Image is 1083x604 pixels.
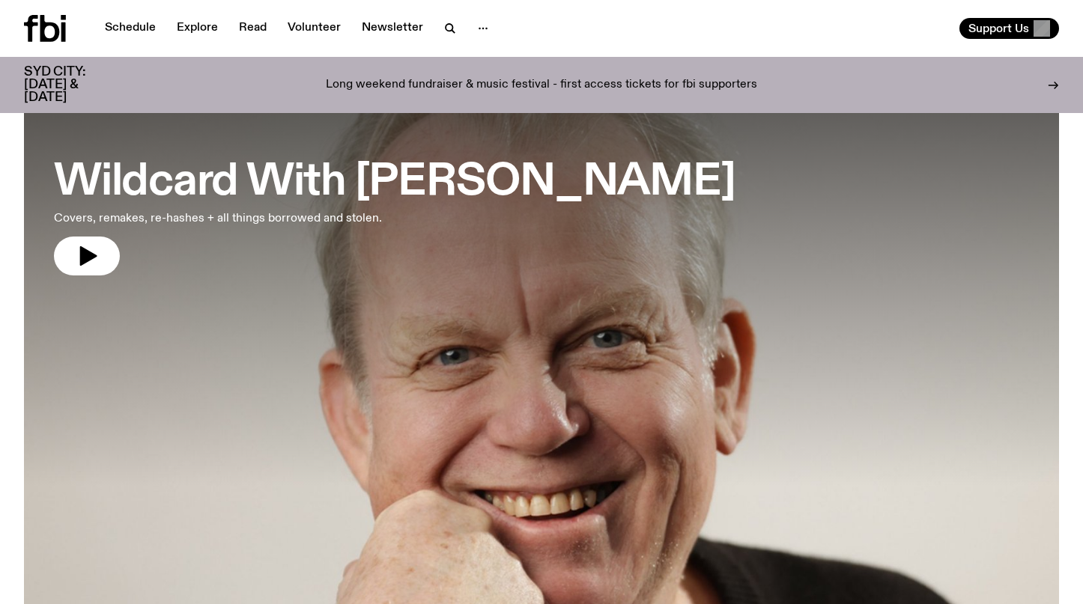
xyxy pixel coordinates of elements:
a: Volunteer [279,18,350,39]
a: Read [230,18,276,39]
a: Wildcard With [PERSON_NAME]Covers, remakes, re-hashes + all things borrowed and stolen. [54,147,735,275]
a: Newsletter [353,18,432,39]
p: Long weekend fundraiser & music festival - first access tickets for fbi supporters [326,79,757,92]
a: Schedule [96,18,165,39]
h3: Wildcard With [PERSON_NAME] [54,162,735,204]
h3: SYD CITY: [DATE] & [DATE] [24,66,120,104]
a: Explore [168,18,227,39]
p: Covers, remakes, re-hashes + all things borrowed and stolen. [54,210,437,228]
span: Support Us [968,22,1029,35]
button: Support Us [959,18,1059,39]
